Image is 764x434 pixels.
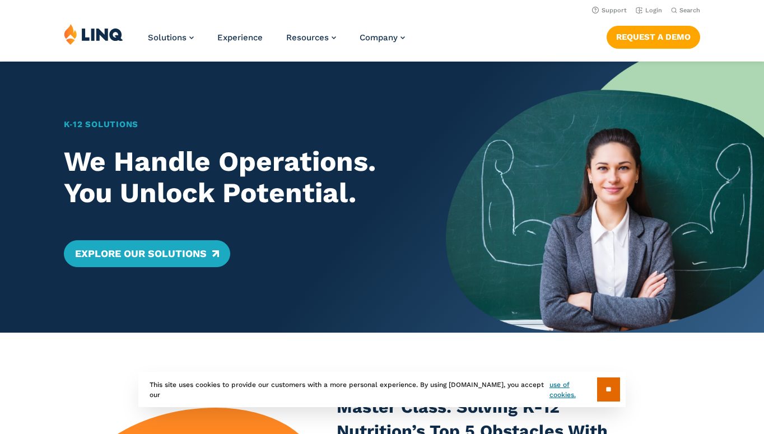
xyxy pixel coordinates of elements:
nav: Button Navigation [607,24,700,48]
div: This site uses cookies to provide our customers with a more personal experience. By using [DOMAIN... [138,372,626,407]
a: Company [360,32,405,43]
nav: Primary Navigation [148,24,405,60]
h2: We Handle Operations. You Unlock Potential. [64,146,414,209]
h1: K‑12 Solutions [64,118,414,131]
a: Resources [286,32,336,43]
img: LINQ | K‑12 Software [64,24,123,45]
img: Home Banner [446,62,764,333]
a: Support [592,7,627,14]
a: Explore Our Solutions [64,240,230,267]
a: Solutions [148,32,194,43]
span: Company [360,32,398,43]
a: Login [636,7,662,14]
button: Open Search Bar [671,6,700,15]
a: use of cookies. [549,380,597,400]
a: Request a Demo [607,26,700,48]
span: Solutions [148,32,187,43]
a: Experience [217,32,263,43]
span: Resources [286,32,329,43]
span: Search [679,7,700,14]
